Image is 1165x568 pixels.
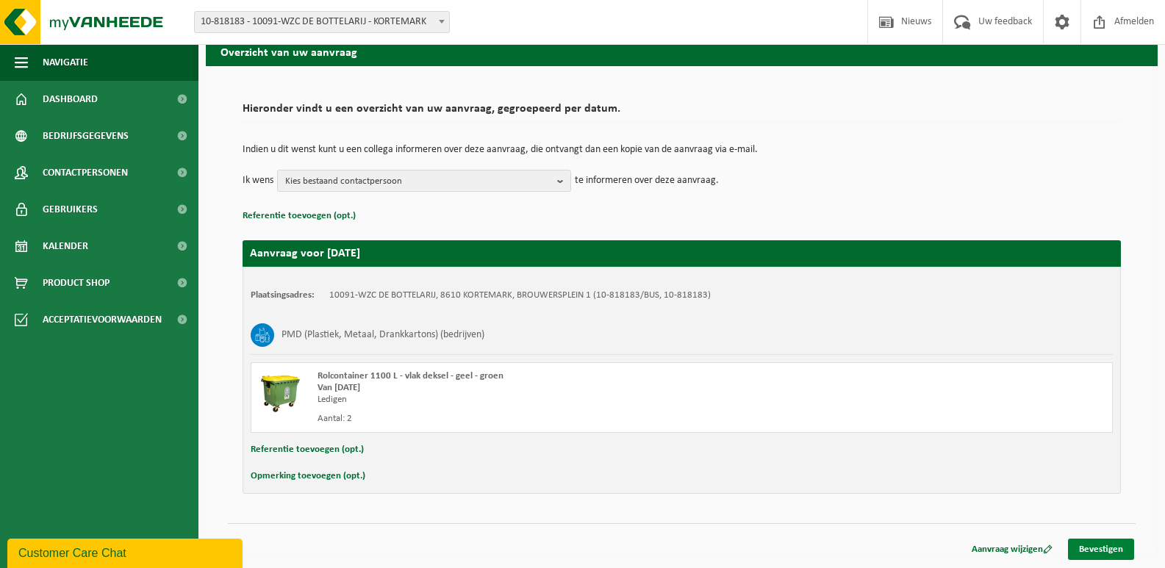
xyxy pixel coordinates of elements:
span: Dashboard [43,81,98,118]
span: Product Shop [43,265,110,301]
img: WB-1100-HPE-GN-50.png [259,370,303,414]
button: Opmerking toevoegen (opt.) [251,467,365,486]
h3: PMD (Plastiek, Metaal, Drankkartons) (bedrijven) [282,323,484,347]
button: Referentie toevoegen (opt.) [243,206,356,226]
td: 10091-WZC DE BOTTELARIJ, 8610 KORTEMARK, BROUWERSPLEIN 1 (10-818183/BUS, 10-818183) [329,290,711,301]
div: Ledigen [318,394,741,406]
strong: Aanvraag voor [DATE] [250,248,360,259]
h2: Hieronder vindt u een overzicht van uw aanvraag, gegroepeerd per datum. [243,103,1121,123]
p: Ik wens [243,170,273,192]
a: Bevestigen [1068,539,1134,560]
strong: Plaatsingsadres: [251,290,315,300]
span: Bedrijfsgegevens [43,118,129,154]
span: 10-818183 - 10091-WZC DE BOTTELARIJ - KORTEMARK [195,12,449,32]
a: Aanvraag wijzigen [961,539,1064,560]
button: Referentie toevoegen (opt.) [251,440,364,459]
p: Indien u dit wenst kunt u een collega informeren over deze aanvraag, die ontvangt dan een kopie v... [243,145,1121,155]
span: Gebruikers [43,191,98,228]
span: 10-818183 - 10091-WZC DE BOTTELARIJ - KORTEMARK [194,11,450,33]
strong: Van [DATE] [318,383,360,392]
span: Navigatie [43,44,88,81]
button: Kies bestaand contactpersoon [277,170,571,192]
iframe: chat widget [7,536,245,568]
h2: Overzicht van uw aanvraag [206,37,1158,65]
span: Rolcontainer 1100 L - vlak deksel - geel - groen [318,371,503,381]
p: te informeren over deze aanvraag. [575,170,719,192]
span: Acceptatievoorwaarden [43,301,162,338]
span: Kalender [43,228,88,265]
div: Aantal: 2 [318,413,741,425]
span: Kies bestaand contactpersoon [285,170,551,193]
span: Contactpersonen [43,154,128,191]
